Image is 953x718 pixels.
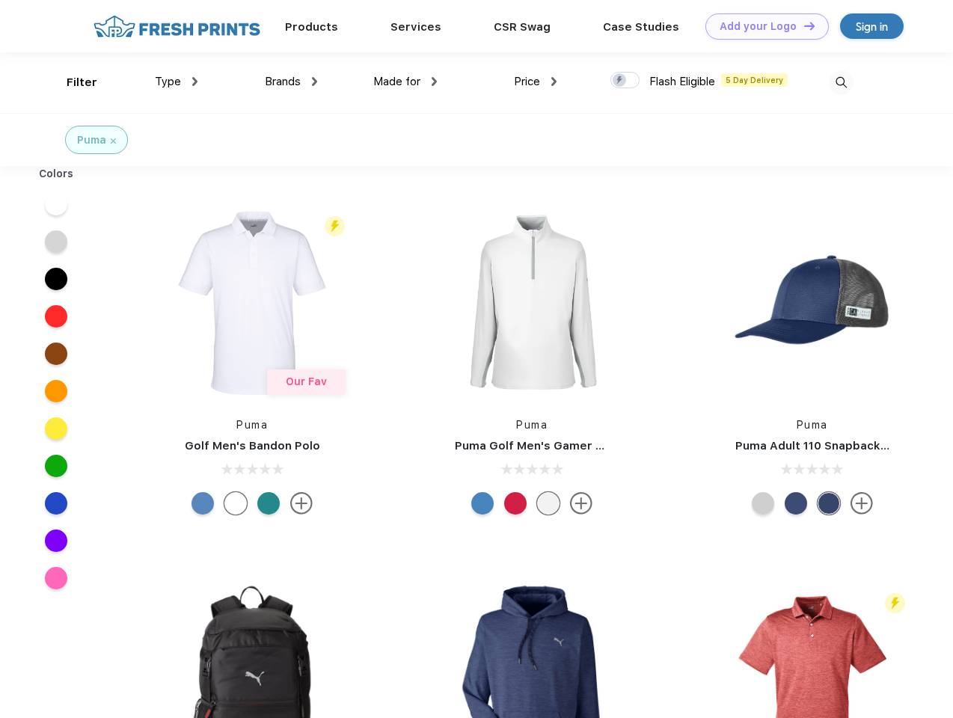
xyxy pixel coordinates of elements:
[785,492,807,515] div: Peacoat Qut Shd
[290,492,313,515] img: more.svg
[551,77,557,86] img: dropdown.png
[285,20,338,34] a: Products
[752,492,774,515] div: Quarry Brt Whit
[111,138,116,144] img: filter_cancel.svg
[818,492,840,515] div: Peacoat with Qut Shd
[67,74,97,91] div: Filter
[856,18,888,35] div: Sign in
[514,75,540,88] span: Price
[265,75,301,88] span: Brands
[89,13,265,40] img: fo%20logo%202.webp
[840,13,904,39] a: Sign in
[720,20,797,33] div: Add your Logo
[192,77,197,86] img: dropdown.png
[494,20,551,34] a: CSR Swag
[432,203,631,402] img: func=resize&h=266
[325,216,345,236] img: flash_active_toggle.svg
[455,439,691,452] a: Puma Golf Men's Gamer Golf Quarter-Zip
[471,492,494,515] div: Bright Cobalt
[829,70,854,95] img: desktop_search.svg
[312,77,317,86] img: dropdown.png
[797,419,828,431] a: Puma
[236,419,268,431] a: Puma
[537,492,560,515] div: Bright White
[804,22,815,30] img: DT
[885,593,905,613] img: flash_active_toggle.svg
[721,73,788,87] span: 5 Day Delivery
[224,492,247,515] div: Bright White
[432,77,437,86] img: dropdown.png
[286,375,327,387] span: Our Fav
[373,75,420,88] span: Made for
[155,75,181,88] span: Type
[570,492,592,515] img: more.svg
[77,132,106,148] div: Puma
[851,492,873,515] img: more.svg
[28,166,85,182] div: Colors
[390,20,441,34] a: Services
[516,419,548,431] a: Puma
[191,492,214,515] div: Lake Blue
[713,203,912,402] img: func=resize&h=266
[649,75,715,88] span: Flash Eligible
[504,492,527,515] div: Ski Patrol
[153,203,352,402] img: func=resize&h=266
[185,439,320,452] a: Golf Men's Bandon Polo
[257,492,280,515] div: Green Lagoon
